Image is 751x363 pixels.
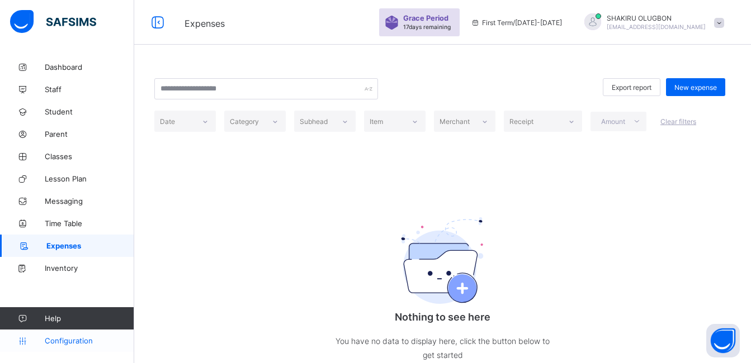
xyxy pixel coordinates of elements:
span: New expense [674,83,717,92]
span: Student [45,107,134,116]
span: Staff [45,85,134,94]
div: Subhead [300,111,328,132]
div: Receipt [509,111,533,132]
span: Expenses [46,241,134,250]
div: Merchant [440,111,470,132]
span: Grace Period [403,14,448,22]
span: Classes [45,152,134,161]
span: Inventory [45,264,134,273]
span: session/term information [471,18,562,27]
span: Dashboard [45,63,134,71]
span: SHAKIRU OLUGBON [607,14,706,22]
div: Category [230,111,259,132]
span: Configuration [45,336,134,345]
span: Export report [612,83,651,92]
span: Messaging [45,197,134,206]
div: Item [370,111,383,132]
span: Time Table [45,219,134,228]
p: Nothing to see here [331,311,555,323]
span: [EMAIL_ADDRESS][DOMAIN_NAME] [607,23,706,30]
span: Clear filters [660,117,696,126]
p: You have no data to display here, click the button below to get started [331,334,555,362]
div: Date [160,111,175,132]
span: Expenses [185,18,225,29]
span: Parent [45,130,134,138]
img: sticker-purple.71386a28dfed39d6af7621340158ba97.svg [385,16,399,30]
span: Lesson Plan [45,174,134,183]
div: SHAKIRUOLUGBON [573,13,730,32]
span: Amount [599,117,627,126]
span: Help [45,314,134,323]
img: safsims [10,10,96,34]
button: Open asap [706,324,740,357]
span: 17 days remaining [403,23,451,30]
img: folderEmpty.bebdf44f5ef50761fb8716d47b4ccb7a.svg [401,217,485,304]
